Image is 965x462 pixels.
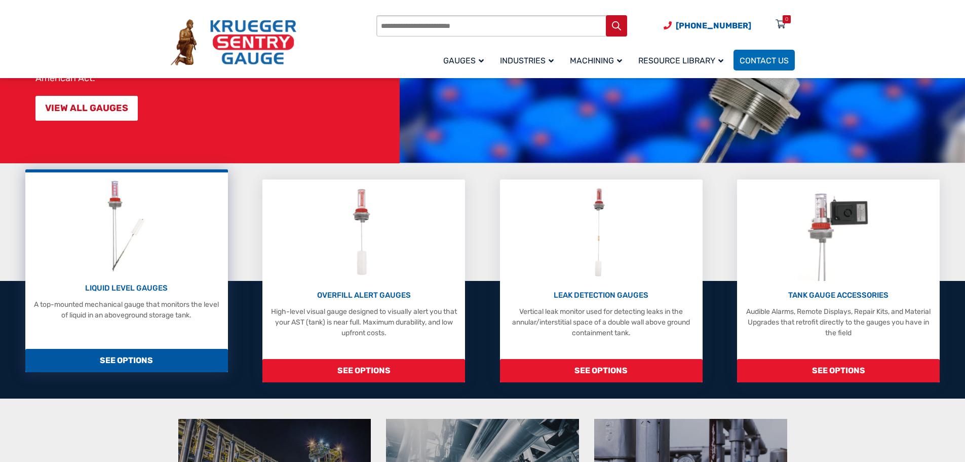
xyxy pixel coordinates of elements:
[742,290,935,301] p: TANK GAUGE ACCESSORIES
[25,169,228,372] a: Liquid Level Gauges LIQUID LEVEL GAUGES A top-mounted mechanical gauge that monitors the level of...
[740,56,789,65] span: Contact Us
[30,282,223,294] p: LIQUID LEVEL GAUGES
[500,56,554,65] span: Industries
[267,306,460,338] p: High-level visual gauge designed to visually alert you that your AST (tank) is near full. Maximum...
[581,185,621,281] img: Leak Detection Gauges
[505,306,698,338] p: Vertical leak monitor used for detecting leaks in the annular/interstitial space of a double wall...
[35,22,395,83] p: At Krueger Sentry Gauge, for over 75 years we have manufactured over three million liquid-level g...
[25,349,228,372] span: SEE OPTIONS
[99,177,153,274] img: Liquid Level Gauges
[737,180,940,382] a: Tank Gauge Accessories TANK GAUGE ACCESSORIES Audible Alarms, Remote Displays, Repair Kits, and M...
[437,48,494,72] a: Gauges
[737,359,940,382] span: SEE OPTIONS
[341,185,387,281] img: Overfill Alert Gauges
[676,21,751,30] span: [PHONE_NUMBER]
[638,56,723,65] span: Resource Library
[570,56,622,65] span: Machining
[798,185,879,281] img: Tank Gauge Accessories
[30,299,223,321] p: A top-mounted mechanical gauge that monitors the level of liquid in an aboveground storage tank.
[500,180,703,382] a: Leak Detection Gauges LEAK DETECTION GAUGES Vertical leak monitor used for detecting leaks in the...
[267,290,460,301] p: OVERFILL ALERT GAUGES
[494,48,564,72] a: Industries
[35,96,138,121] a: VIEW ALL GAUGES
[734,50,795,70] a: Contact Us
[171,19,296,66] img: Krueger Sentry Gauge
[632,48,734,72] a: Resource Library
[262,180,465,382] a: Overfill Alert Gauges OVERFILL ALERT GAUGES High-level visual gauge designed to visually alert yo...
[262,359,465,382] span: SEE OPTIONS
[500,359,703,382] span: SEE OPTIONS
[564,48,632,72] a: Machining
[664,19,751,32] a: Phone Number (920) 434-8860
[785,15,788,23] div: 0
[742,306,935,338] p: Audible Alarms, Remote Displays, Repair Kits, and Material Upgrades that retrofit directly to the...
[505,290,698,301] p: LEAK DETECTION GAUGES
[443,56,484,65] span: Gauges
